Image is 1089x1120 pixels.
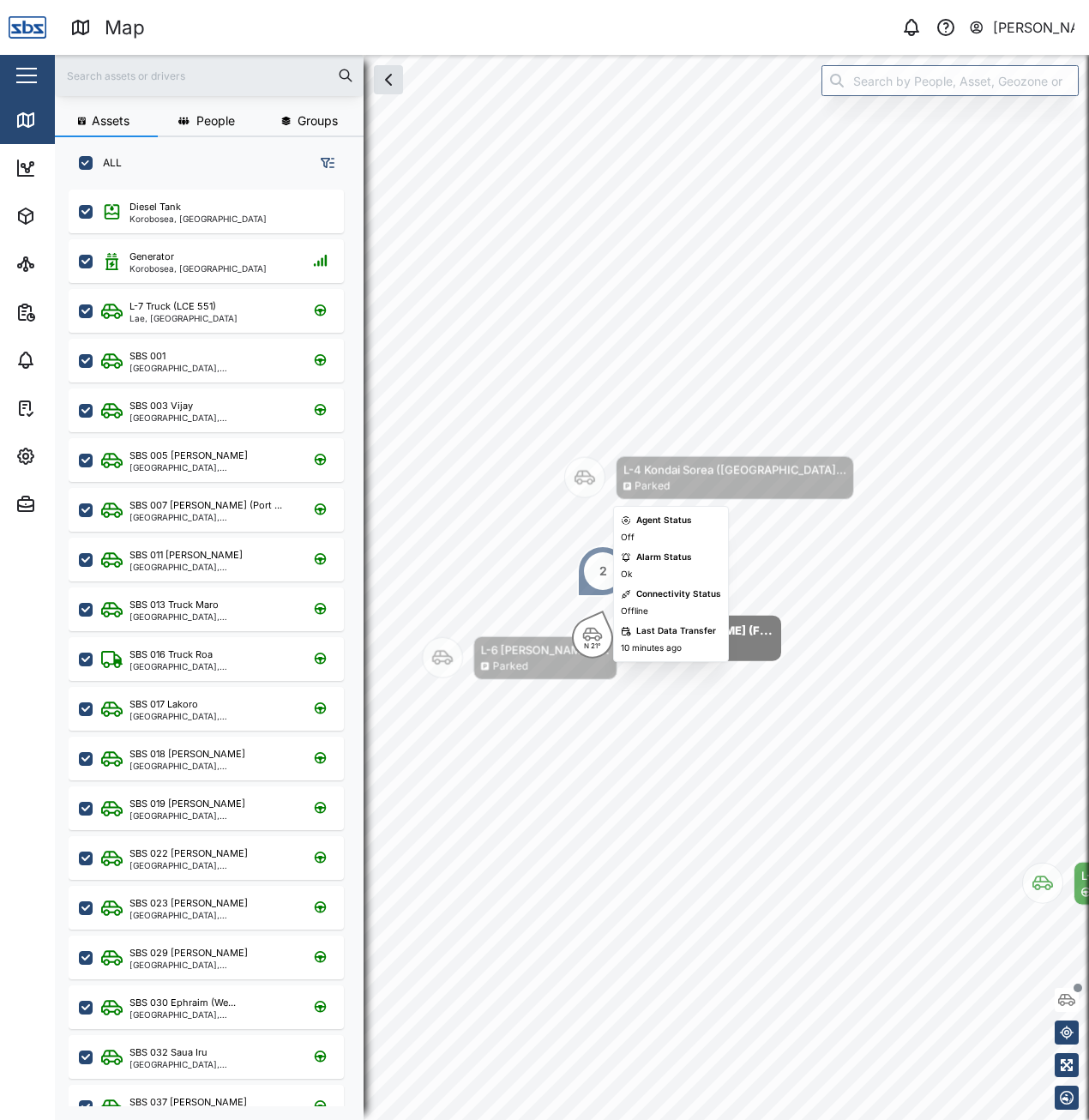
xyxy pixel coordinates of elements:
div: Settings [45,447,105,466]
div: Assets [45,207,98,226]
div: SBS 032 Saua Iru [129,1045,208,1060]
div: Connectivity Status [636,587,721,601]
div: L-7 Truck (LCE 551) [129,299,216,314]
div: [GEOGRAPHIC_DATA], [GEOGRAPHIC_DATA] [129,911,293,919]
div: SBS 007 [PERSON_NAME] (Port ... [129,498,282,513]
div: Offline [621,605,648,618]
div: [GEOGRAPHIC_DATA], [GEOGRAPHIC_DATA] [129,563,293,571]
div: Ok [621,568,632,581]
div: 2 [599,562,607,581]
div: Off [621,531,635,545]
div: Admin [45,495,95,514]
div: Last Data Transfer [636,624,716,638]
div: Alarm Status [636,551,692,564]
div: [GEOGRAPHIC_DATA], [GEOGRAPHIC_DATA] [129,762,293,770]
button: [PERSON_NAME] [968,15,1075,39]
div: [GEOGRAPHIC_DATA], [GEOGRAPHIC_DATA] [129,413,293,422]
div: Korobosea, [GEOGRAPHIC_DATA] [129,214,267,223]
div: [GEOGRAPHIC_DATA], [GEOGRAPHIC_DATA] [129,811,293,820]
div: [GEOGRAPHIC_DATA], [GEOGRAPHIC_DATA] [129,662,293,671]
div: SBS 013 Truck Maro [129,598,219,612]
input: Search by People, Asset, Geozone or Place [821,65,1079,96]
div: Sites [45,255,86,274]
div: L-4 Kondai Sorea ([GEOGRAPHIC_DATA]... [623,461,846,479]
img: Main Logo [9,9,46,46]
div: SBS 016 Truck Roa [129,647,213,662]
div: Reports [45,303,103,322]
div: SBS 022 [PERSON_NAME] [129,846,248,861]
div: SBS 005 [PERSON_NAME] [129,449,248,463]
div: SBS 003 Vijay [129,399,193,413]
span: People [196,115,235,127]
div: [GEOGRAPHIC_DATA], [GEOGRAPHIC_DATA] [129,861,293,870]
div: SBS 017 Lakoro [129,697,198,712]
div: Parked [635,479,670,495]
div: [GEOGRAPHIC_DATA], [GEOGRAPHIC_DATA] [129,463,293,472]
div: Agent Status [636,514,692,527]
div: Diesel Tank [129,200,181,214]
div: Parked [492,659,527,675]
canvas: Map [55,55,1089,1120]
div: L-6 [PERSON_NAME] (... [481,641,610,659]
div: Generator [129,250,174,264]
div: [GEOGRAPHIC_DATA], [GEOGRAPHIC_DATA] [129,513,293,521]
input: Search assets or drivers [65,63,353,88]
div: Map marker [572,616,781,661]
div: [GEOGRAPHIC_DATA], [GEOGRAPHIC_DATA] [129,712,293,720]
div: SBS 001 [129,349,165,364]
div: Map marker [577,545,629,597]
div: [GEOGRAPHIC_DATA], [GEOGRAPHIC_DATA] [129,960,293,969]
div: Map [45,111,83,129]
div: [GEOGRAPHIC_DATA], [GEOGRAPHIC_DATA] [129,1010,293,1019]
div: SBS 030 Ephraim (We... [129,996,236,1010]
div: Lae, [GEOGRAPHIC_DATA] [129,314,238,322]
div: [GEOGRAPHIC_DATA], [GEOGRAPHIC_DATA] [129,612,293,621]
span: Assets [92,115,129,127]
div: SBS 037 [PERSON_NAME] [129,1095,247,1110]
div: Dashboard [45,159,122,178]
div: grid [69,184,363,1106]
div: [PERSON_NAME] [993,17,1075,39]
div: N 21° [584,642,601,649]
div: SBS 018 [PERSON_NAME] [129,747,245,762]
div: Alarms [45,351,98,370]
div: Map marker [564,456,854,500]
span: Groups [298,115,338,127]
div: SBS 029 [PERSON_NAME] [129,946,248,960]
div: Map marker [422,636,617,680]
div: [GEOGRAPHIC_DATA], [GEOGRAPHIC_DATA] [129,364,293,372]
div: Korobosea, [GEOGRAPHIC_DATA] [129,264,267,273]
div: [GEOGRAPHIC_DATA], [GEOGRAPHIC_DATA] [129,1060,293,1069]
div: SBS 019 [PERSON_NAME] [129,797,245,811]
div: 10 minutes ago [621,641,682,655]
div: SBS 023 [PERSON_NAME] [129,896,248,911]
div: Tasks [45,399,92,418]
div: Map [105,13,145,43]
label: ALL [93,156,122,170]
div: SBS 011 [PERSON_NAME] [129,548,243,563]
